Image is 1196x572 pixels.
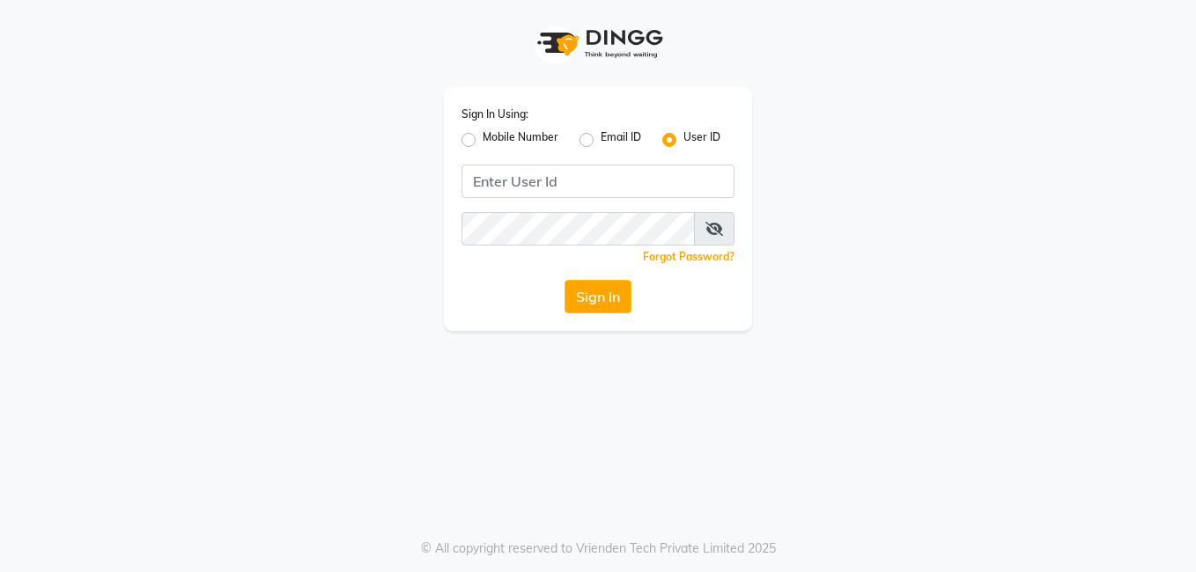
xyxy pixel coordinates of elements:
[461,165,735,198] input: Username
[461,106,528,122] label: Sign In Using:
[565,280,631,313] button: Sign In
[528,18,668,70] img: logo1.svg
[483,129,558,150] label: Mobile Number
[683,129,720,150] label: User ID
[461,212,695,246] input: Username
[601,129,641,150] label: Email ID
[643,250,735,263] a: Forgot Password?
